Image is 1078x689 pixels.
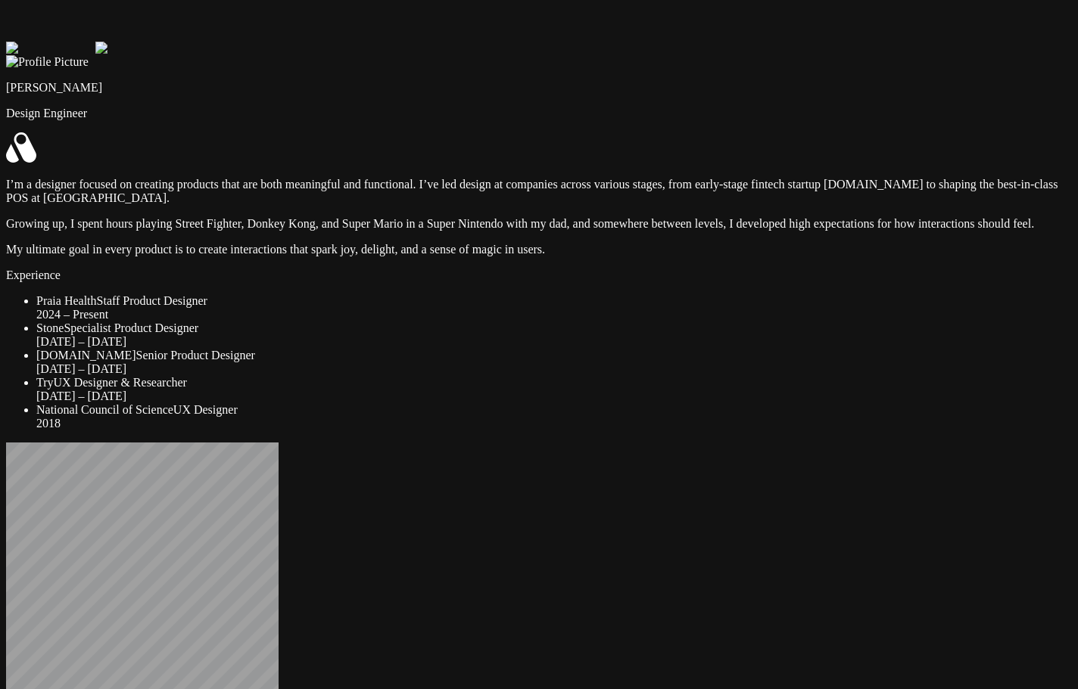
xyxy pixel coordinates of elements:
[36,335,1072,349] div: [DATE] – [DATE]
[54,376,187,389] span: UX Designer & Researcher
[36,362,1072,376] div: [DATE] – [DATE]
[6,81,1072,95] p: [PERSON_NAME]
[36,321,64,334] span: Stone
[36,349,136,362] span: [DOMAIN_NAME]
[36,403,173,416] span: National Council of Science
[6,107,1072,120] p: Design Engineer
[64,321,198,334] span: Specialist Product Designer
[6,178,1072,205] p: I’m a designer focused on creating products that are both meaningful and functional. I’ve led des...
[136,349,255,362] span: Senior Product Designer
[36,417,1072,430] div: 2018
[36,376,54,389] span: Try
[6,243,1072,256] p: My ultimate goal in every product is to create interactions that spark joy, delight, and a sense ...
[36,390,1072,403] div: [DATE] – [DATE]
[36,294,97,307] span: Praia Health
[173,403,238,416] span: UX Designer
[6,42,95,55] img: Profile example
[6,268,1072,282] p: Experience
[6,217,1072,231] p: Growing up, I spent hours playing Street Fighter, Donkey Kong, and Super Mario in a Super Nintend...
[95,42,185,55] img: Profile example
[97,294,207,307] span: Staff Product Designer
[6,55,89,69] img: Profile Picture
[36,308,1072,321] div: 2024 – Present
